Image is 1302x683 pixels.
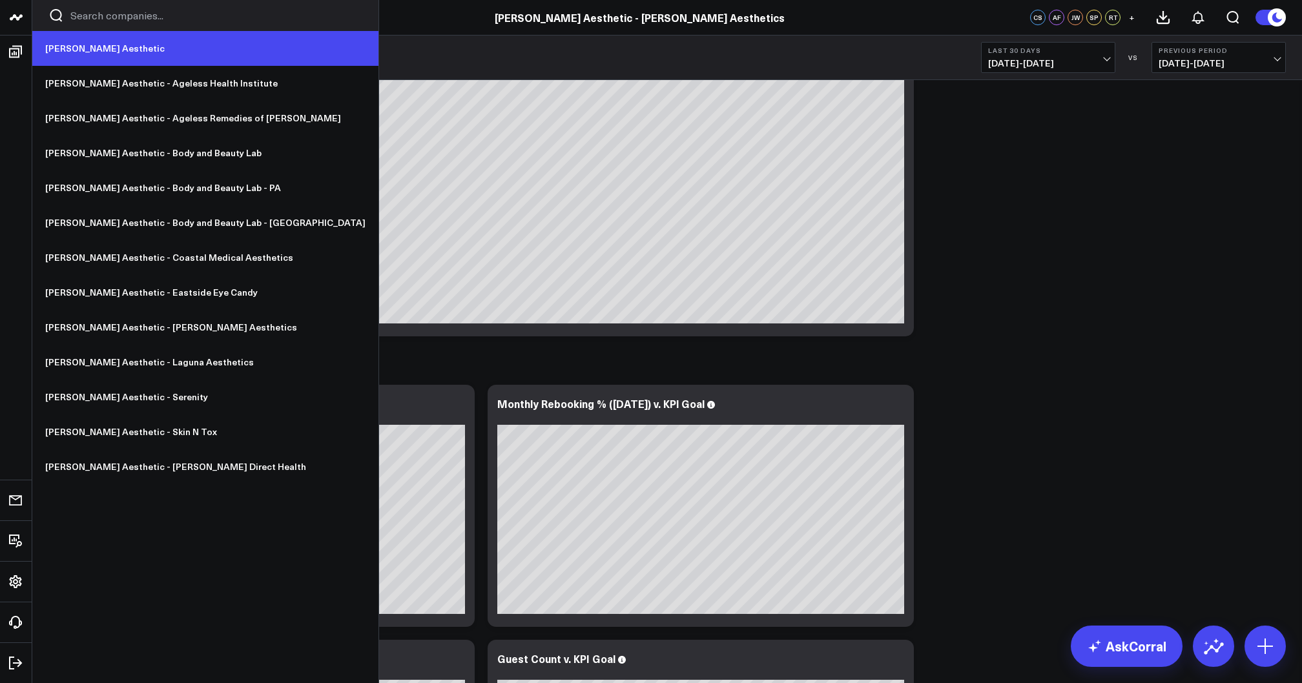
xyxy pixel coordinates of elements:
[497,396,705,411] div: Monthly Rebooking % ([DATE]) v. KPl Goal
[32,170,378,205] a: [PERSON_NAME] Aesthetic - Body and Beauty Lab - PA
[1159,46,1279,54] b: Previous Period
[32,240,378,275] a: [PERSON_NAME] Aesthetic - Coastal Medical Aesthetics
[1159,58,1279,68] span: [DATE] - [DATE]
[32,345,378,380] a: [PERSON_NAME] Aesthetic - Laguna Aesthetics
[48,8,64,23] button: Search companies button
[1105,10,1121,25] div: RT
[32,449,378,484] a: [PERSON_NAME] Aesthetic - [PERSON_NAME] Direct Health
[32,136,378,170] a: [PERSON_NAME] Aesthetic - Body and Beauty Lab
[1086,10,1102,25] div: SP
[1030,10,1046,25] div: CS
[1122,54,1145,61] div: VS
[1049,10,1064,25] div: AF
[1068,10,1083,25] div: JW
[32,275,378,310] a: [PERSON_NAME] Aesthetic - Eastside Eye Candy
[70,8,362,23] input: Search companies input
[1071,626,1183,667] a: AskCorral
[497,651,615,666] div: Guest Count v. KPI Goal
[1152,42,1286,73] button: Previous Period[DATE]-[DATE]
[495,10,785,25] a: [PERSON_NAME] Aesthetic - [PERSON_NAME] Aesthetics
[32,205,378,240] a: [PERSON_NAME] Aesthetic - Body and Beauty Lab - [GEOGRAPHIC_DATA]
[32,101,378,136] a: [PERSON_NAME] Aesthetic - Ageless Remedies of [PERSON_NAME]
[981,42,1115,73] button: Last 30 Days[DATE]-[DATE]
[988,58,1108,68] span: [DATE] - [DATE]
[32,380,378,414] a: [PERSON_NAME] Aesthetic - Serenity
[988,46,1108,54] b: Last 30 Days
[32,66,378,101] a: [PERSON_NAME] Aesthetic - Ageless Health Institute
[1129,13,1135,22] span: +
[32,414,378,449] a: [PERSON_NAME] Aesthetic - Skin N Tox
[1124,10,1139,25] button: +
[32,31,378,66] a: [PERSON_NAME] Aesthetic
[32,310,378,345] a: [PERSON_NAME] Aesthetic - [PERSON_NAME] Aesthetics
